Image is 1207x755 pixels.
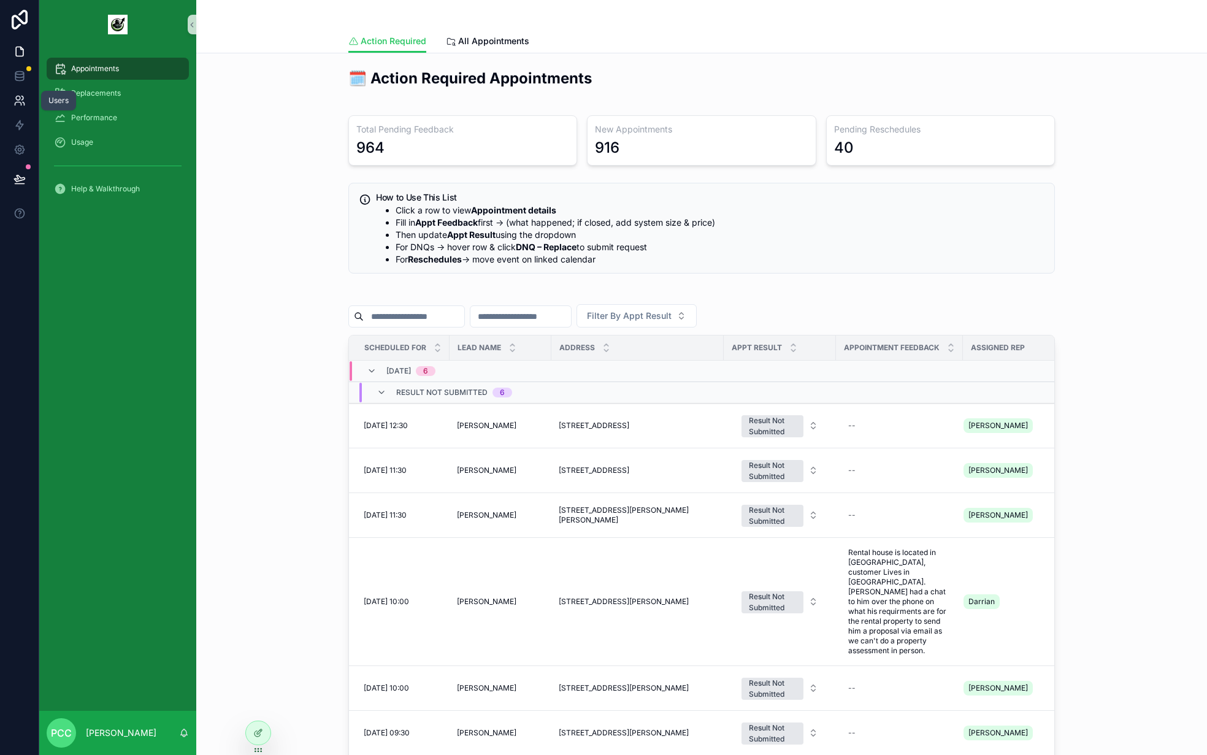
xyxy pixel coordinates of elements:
li: For → move event on linked calendar [396,253,1044,266]
div: - Click a row to view **Appointment details** - Fill in **Appt Feedback** first → (what happened;... [376,204,1044,266]
div: -- [848,683,856,693]
span: [STREET_ADDRESS][PERSON_NAME] [559,683,689,693]
a: [PERSON_NAME] [964,678,1040,698]
span: [PERSON_NAME] [457,728,516,738]
button: Select Button [732,499,828,532]
a: Darrian [964,592,1040,611]
span: [DATE] 11:30 [364,466,407,475]
h3: Total Pending Feedback [356,123,569,136]
p: [PERSON_NAME] [86,727,156,739]
strong: Reschedules [408,254,462,264]
a: [PERSON_NAME] [964,723,1040,743]
a: -- [843,461,956,480]
span: Replacements [71,88,121,98]
span: All Appointments [458,35,529,47]
div: Result Not Submitted [749,678,796,700]
div: scrollable content [39,49,196,216]
div: Users [48,96,69,105]
div: Result Not Submitted [749,722,796,745]
span: [PERSON_NAME] [457,421,516,431]
a: [STREET_ADDRESS] [559,466,716,475]
span: Address [559,343,595,353]
a: [PERSON_NAME] [457,728,544,738]
div: 6 [500,388,505,397]
a: [STREET_ADDRESS][PERSON_NAME][PERSON_NAME] [559,505,716,525]
span: Usage [71,137,93,147]
a: [DATE] 11:30 [364,510,442,520]
a: [PERSON_NAME] [964,461,1040,480]
a: Replacements [47,82,189,104]
a: [PERSON_NAME] [964,416,1040,435]
a: Action Required [348,30,426,53]
a: Select Button [731,671,829,705]
div: 964 [356,138,385,158]
li: Click a row to view [396,204,1044,217]
span: [PERSON_NAME] [457,466,516,475]
strong: Appt Feedback [415,217,478,228]
span: [STREET_ADDRESS] [559,466,629,475]
span: [DATE] 10:00 [364,597,409,607]
span: [STREET_ADDRESS] [559,421,629,431]
a: Select Button [731,453,829,488]
span: PCC [51,726,72,740]
span: [PERSON_NAME] [968,421,1028,431]
a: Select Button [731,716,829,750]
button: Select Button [732,409,828,442]
span: Scheduled For [364,343,426,353]
a: -- [843,723,956,743]
span: [PERSON_NAME] [968,683,1028,693]
strong: DNQ – Replace [516,242,577,252]
strong: Appointment details [471,205,556,215]
li: Then update using the dropdown [396,229,1044,241]
a: [STREET_ADDRESS][PERSON_NAME] [559,728,716,738]
li: Fill in first → (what happened; if closed, add system size & price) [396,217,1044,229]
span: Result Not Submitted [396,388,488,397]
span: Appt Result [732,343,782,353]
div: Result Not Submitted [749,415,796,437]
a: [PERSON_NAME] [457,683,544,693]
img: App logo [108,15,128,34]
span: [DATE] 09:30 [364,728,410,738]
span: [DATE] 11:30 [364,510,407,520]
a: [PERSON_NAME] [457,466,544,475]
a: -- [843,678,956,698]
span: [PERSON_NAME] [968,510,1028,520]
div: -- [848,466,856,475]
span: [DATE] [386,366,411,376]
span: [DATE] 10:00 [364,683,409,693]
a: [STREET_ADDRESS][PERSON_NAME] [559,597,716,607]
a: Select Button [731,584,829,619]
span: Filter By Appt Result [587,310,672,322]
span: Lead Name [458,343,501,353]
button: Select Button [577,304,697,328]
a: -- [843,505,956,525]
div: 40 [834,138,854,158]
span: Performance [71,113,117,123]
a: Usage [47,131,189,153]
span: Appointments [71,64,119,74]
a: [DATE] 09:30 [364,728,442,738]
h3: Pending Reschedules [834,123,1047,136]
a: [PERSON_NAME] [457,510,544,520]
div: -- [848,421,856,431]
a: Select Button [731,498,829,532]
span: [STREET_ADDRESS][PERSON_NAME] [559,728,689,738]
a: [DATE] 10:00 [364,683,442,693]
a: -- [843,416,956,435]
a: Select Button [731,408,829,443]
span: [PERSON_NAME] [968,728,1028,738]
span: Help & Walkthrough [71,184,140,194]
a: [STREET_ADDRESS] [559,421,716,431]
button: Select Button [732,716,828,749]
h2: 🗓️ Action Required Appointments [348,68,1055,88]
a: [DATE] 11:30 [364,466,442,475]
span: [PERSON_NAME] [457,510,516,520]
div: 6 [423,366,428,376]
li: For DNQs → hover row & click to submit request [396,241,1044,253]
strong: Appt Result [447,229,496,240]
a: Rental house is located in [GEOGRAPHIC_DATA], customer Lives in [GEOGRAPHIC_DATA]. [PERSON_NAME] ... [843,543,956,661]
span: Darrian [968,597,995,607]
a: Performance [47,107,189,129]
div: -- [848,728,856,738]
